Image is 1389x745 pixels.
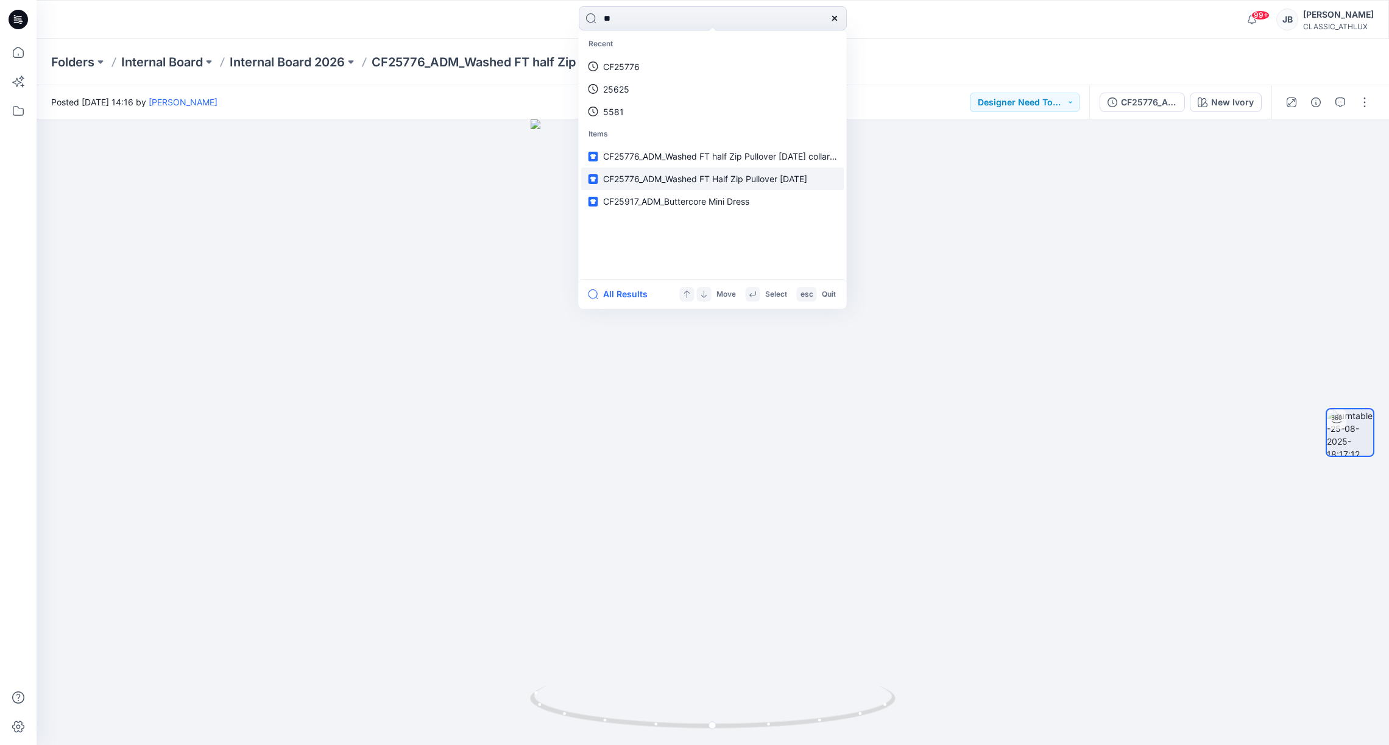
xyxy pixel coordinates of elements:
[149,97,217,107] a: [PERSON_NAME]
[603,151,854,161] span: CF25776_ADM_Washed FT half Zip Pullover [DATE] collar down
[603,174,807,184] span: CF25776_ADM_Washed FT Half Zip Pullover [DATE]
[372,54,679,71] p: CF25776_ADM_Washed FT half Zip Pullover [DATE] collar down
[121,54,203,71] a: Internal Board
[581,78,844,101] a: 25625
[801,288,813,301] p: esc
[1276,9,1298,30] div: JB
[1100,93,1185,112] button: CF25776_ADM_Washed FT half Zip Pullover [DATE] collar down
[581,123,844,146] p: Items
[603,105,624,118] p: 5581
[765,288,787,301] p: Select
[716,288,736,301] p: Move
[603,60,640,73] p: CF25776
[51,96,217,108] span: Posted [DATE] 14:16 by
[1121,96,1177,109] div: CF25776_ADM_Washed FT half Zip Pullover [DATE] collar down
[1251,10,1270,20] span: 99+
[603,83,629,96] p: 25625
[581,145,844,168] a: CF25776_ADM_Washed FT half Zip Pullover [DATE] collar down
[1303,22,1374,31] div: CLASSIC_ATHLUX
[822,288,836,301] p: Quit
[1190,93,1262,112] button: New Ivory
[581,55,844,78] a: CF25776
[581,190,844,213] a: CF25917_ADM_Buttercore Mini Dress
[51,54,94,71] a: Folders
[1327,409,1373,456] img: turntable-25-08-2025-18:17:12
[1306,93,1326,112] button: Details
[230,54,345,71] a: Internal Board 2026
[581,33,844,55] p: Recent
[581,101,844,123] a: 5581
[581,168,844,190] a: CF25776_ADM_Washed FT Half Zip Pullover [DATE]
[588,287,656,302] button: All Results
[1211,96,1254,109] div: New Ivory
[1303,7,1374,22] div: [PERSON_NAME]
[603,196,749,207] span: CF25917_ADM_Buttercore Mini Dress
